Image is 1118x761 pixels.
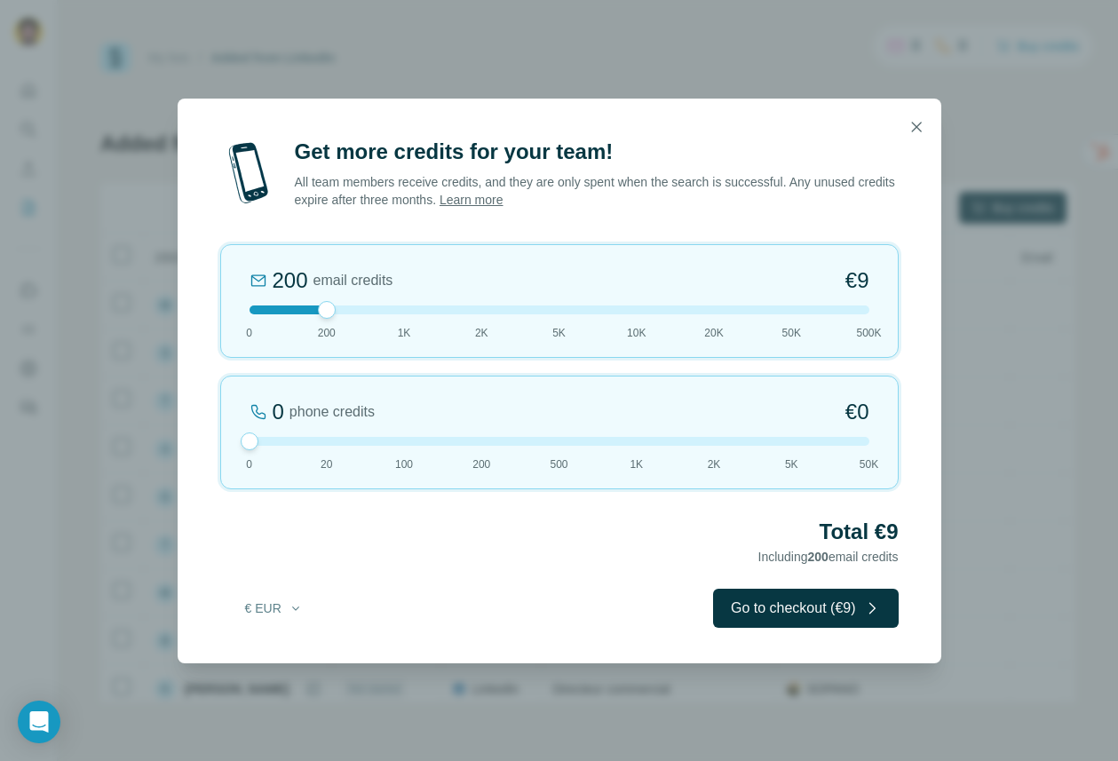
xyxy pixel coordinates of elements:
[627,325,646,341] span: 10K
[273,266,308,295] div: 200
[550,456,567,472] span: 500
[845,266,869,295] span: €9
[758,550,899,564] span: Including email credits
[785,456,798,472] span: 5K
[782,325,801,341] span: 50K
[475,325,488,341] span: 2K
[289,401,375,423] span: phone credits
[708,456,721,472] span: 2K
[321,456,332,472] span: 20
[220,518,899,546] h2: Total €9
[246,456,252,472] span: 0
[273,398,284,426] div: 0
[713,589,899,628] button: Go to checkout (€9)
[552,325,566,341] span: 5K
[856,325,881,341] span: 500K
[630,456,643,472] span: 1K
[860,456,878,472] span: 50K
[18,701,60,743] div: Open Intercom Messenger
[295,173,899,209] p: All team members receive credits, and they are only spent when the search is successful. Any unus...
[318,325,336,341] span: 200
[808,550,829,564] span: 200
[472,456,490,472] span: 200
[395,456,413,472] span: 100
[398,325,411,341] span: 1K
[845,398,869,426] span: €0
[233,592,315,624] button: € EUR
[704,325,723,341] span: 20K
[440,193,503,207] a: Learn more
[220,138,277,209] img: mobile-phone
[313,270,393,291] span: email credits
[246,325,252,341] span: 0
